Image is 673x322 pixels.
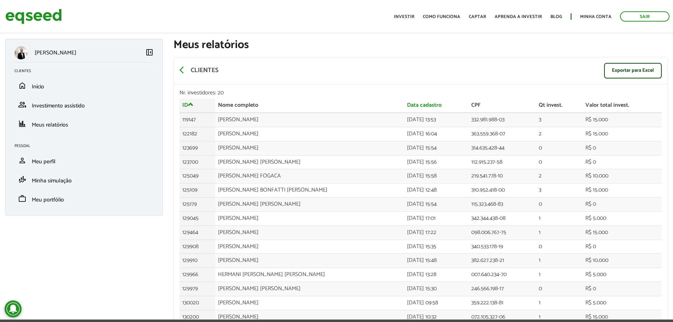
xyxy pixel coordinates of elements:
[583,240,662,254] td: R$ 0
[423,14,460,19] a: Como funciona
[468,296,536,310] td: 359.222.138-81
[215,113,404,127] td: [PERSON_NAME]
[404,296,468,310] td: [DATE] 09:58
[536,198,583,212] td: 0
[583,296,662,310] td: R$ 5.000
[215,127,404,141] td: [PERSON_NAME]
[14,156,154,165] a: personMeu perfil
[536,240,583,254] td: 0
[536,155,583,169] td: 0
[9,114,159,133] li: Meus relatórios
[583,127,662,141] td: R$ 15.000
[536,183,583,198] td: 3
[468,240,536,254] td: 340.533.178-19
[32,176,72,186] span: Minha simulação
[14,100,154,109] a: groupInvestimento assistido
[18,100,26,109] span: group
[468,268,536,282] td: 007.640.234-70
[179,240,215,254] td: 129908
[14,194,154,203] a: workMeu portfólio
[18,194,26,203] span: work
[9,95,159,114] li: Investimento assistido
[404,254,468,268] td: [DATE] 15:48
[536,169,583,183] td: 2
[404,268,468,282] td: [DATE] 13:28
[179,66,188,76] a: arrow_back_ios
[179,211,215,226] td: 129045
[179,183,215,198] td: 125109
[536,226,583,240] td: 1
[407,103,442,108] a: Data cadastro
[404,211,468,226] td: [DATE] 17:01
[404,198,468,212] td: [DATE] 15:54
[620,11,669,22] a: Sair
[583,211,662,226] td: R$ 5.000
[179,155,215,169] td: 123700
[468,99,536,113] th: CPF
[536,99,583,113] th: Qt invest.
[14,81,154,90] a: homeInício
[191,67,218,75] p: Clientes
[604,63,662,78] a: Exportar para Excel
[215,254,404,268] td: [PERSON_NAME]
[32,101,85,111] span: Investimento assistido
[179,90,662,96] div: Nr. investidores: 20
[14,144,159,148] h2: Pessoal
[404,155,468,169] td: [DATE] 15:56
[404,183,468,198] td: [DATE] 12:48
[215,99,404,113] th: Nome completo
[583,169,662,183] td: R$ 10.000
[583,183,662,198] td: R$ 15.000
[468,127,536,141] td: 363.559.368-07
[9,76,159,95] li: Início
[583,282,662,296] td: R$ 0
[179,226,215,240] td: 129464
[179,169,215,183] td: 125049
[536,127,583,141] td: 2
[179,127,215,141] td: 122182
[469,14,486,19] a: Captar
[583,254,662,268] td: R$ 10.000
[145,48,154,57] span: left_panel_close
[468,141,536,155] td: 314.635.428-44
[583,198,662,212] td: R$ 0
[18,175,26,184] span: finance_mode
[18,119,26,128] span: finance
[468,226,536,240] td: 098.006.767-75
[32,82,44,92] span: Início
[215,169,404,183] td: [PERSON_NAME] FOGACA
[18,81,26,90] span: home
[32,120,68,130] span: Meus relatórios
[404,169,468,183] td: [DATE] 15:58
[536,296,583,310] td: 1
[468,183,536,198] td: 310.952.418-00
[583,155,662,169] td: R$ 0
[404,240,468,254] td: [DATE] 15:35
[404,113,468,127] td: [DATE] 13:53
[9,170,159,189] li: Minha simulação
[35,49,76,56] p: [PERSON_NAME]
[5,7,62,26] img: EqSeed
[215,296,404,310] td: [PERSON_NAME]
[536,282,583,296] td: 0
[215,183,404,198] td: [PERSON_NAME] BONFATTI [PERSON_NAME]
[179,296,215,310] td: 130020
[9,151,159,170] li: Meu perfil
[215,226,404,240] td: [PERSON_NAME]
[536,268,583,282] td: 1
[536,113,583,127] td: 3
[32,195,64,205] span: Meu portfólio
[179,198,215,212] td: 125179
[179,113,215,127] td: 119147
[215,211,404,226] td: [PERSON_NAME]
[536,254,583,268] td: 1
[468,282,536,296] td: 246.566.198-17
[468,254,536,268] td: 382.627.238-21
[580,14,612,19] a: Minha conta
[32,157,55,166] span: Meu perfil
[536,141,583,155] td: 0
[404,226,468,240] td: [DATE] 17:22
[215,240,404,254] td: [PERSON_NAME]
[495,14,542,19] a: Aprenda a investir
[14,175,154,184] a: finance_modeMinha simulação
